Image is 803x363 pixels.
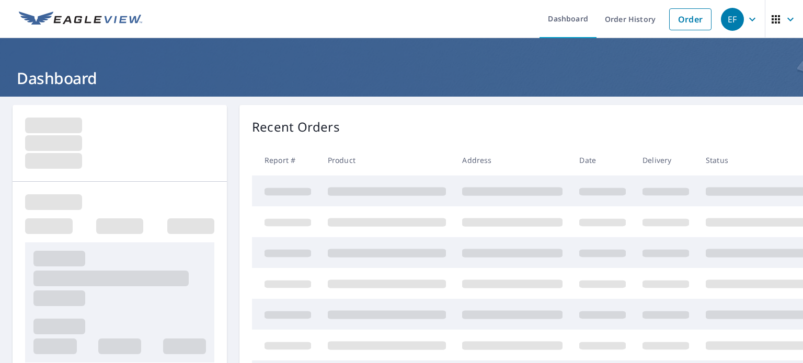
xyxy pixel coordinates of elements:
[571,145,634,175] th: Date
[319,145,454,175] th: Product
[454,145,571,175] th: Address
[669,8,712,30] a: Order
[252,118,340,136] p: Recent Orders
[252,145,319,175] th: Report #
[721,8,744,31] div: EF
[19,11,142,27] img: EV Logo
[634,145,697,175] th: Delivery
[13,67,790,89] h1: Dashboard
